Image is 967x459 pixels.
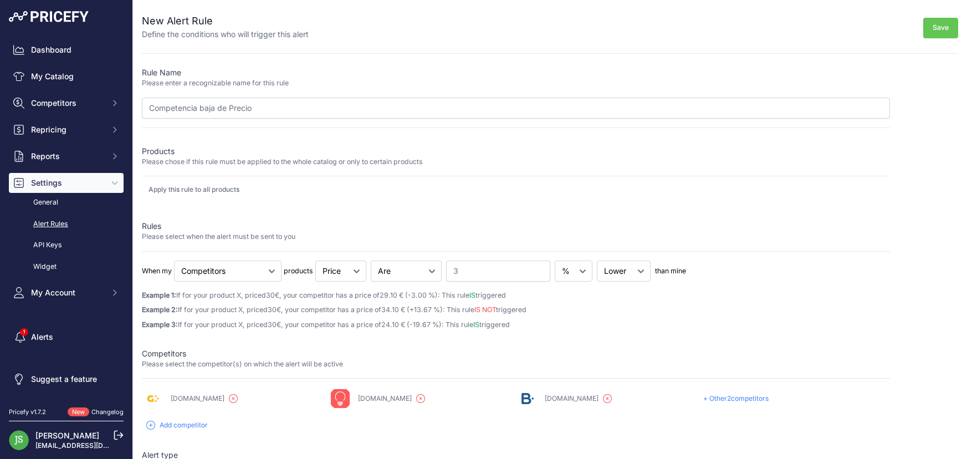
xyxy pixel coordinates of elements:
p: Please select when the alert must be sent to you [142,232,890,242]
p: [DOMAIN_NAME] [358,394,412,403]
span: IS NOT [474,305,496,314]
span: 30 [268,320,277,329]
a: API Keys [9,236,124,255]
button: My Account [9,283,124,303]
a: [PERSON_NAME] [35,431,99,440]
h2: New Alert Rule [142,13,309,29]
a: Widget [9,257,124,277]
p: products [284,266,313,277]
a: Alerts [9,327,124,347]
img: 1 [329,387,351,410]
a: General [9,193,124,212]
p: If for your product X, priced €, your competitor has a price of : This rule triggered [142,320,890,330]
span: Repricing [31,124,104,135]
p: + Other competitors [703,394,769,403]
button: Save [923,18,958,38]
span: 29.10 € (-3.00 %) [380,291,438,299]
p: Please chose if this rule must be applied to the whole catalog or only to certain products [142,157,890,167]
span: New [68,407,89,417]
span: 2 [727,394,731,402]
p: If for your product X, priced €, your competitor has a price of : This rule triggered [142,290,890,301]
nav: Sidebar [9,40,124,394]
button: Competitors [9,93,124,113]
span: Settings [31,177,104,188]
a: Changelog [91,408,124,416]
a: Alert Rules [9,215,124,234]
span: IS [469,291,475,299]
span: 34.10 € (+13.67 %) [381,305,443,314]
span: Reports [31,151,104,162]
strong: Example 3: [142,320,178,329]
p: [DOMAIN_NAME] [171,394,224,403]
span: Competitors [31,98,104,109]
p: If for your product X, priced €, your competitor has a price of : This rule triggered [142,305,890,315]
span: IS [473,320,479,329]
img: Pricefy Logo [9,11,89,22]
img: 2 [516,387,538,410]
p: [DOMAIN_NAME] [545,394,598,403]
a: Suggest a feature [9,369,124,389]
span: 30 [266,291,275,299]
p: Please enter a recognizable name for this rule [142,78,890,89]
strong: Example 1: [142,291,176,299]
span: 30 [268,305,277,314]
a: My Catalog [9,67,124,86]
a: [EMAIL_ADDRESS][DOMAIN_NAME] [35,441,151,450]
p: When my [142,266,172,277]
p: Competitors [142,348,890,359]
p: Products [142,146,890,157]
button: Add competitor [142,419,212,432]
p: Rules [142,221,890,232]
button: Reports [9,146,124,166]
span: 24.10 € (-19.67 %) [381,320,442,329]
p: Please select the competitor(s) on which the alert will be active [142,359,890,370]
p: than mine [655,266,686,277]
strong: Example 2: [142,305,178,314]
img: 0 [142,387,164,410]
div: Pricefy v1.7.2 [9,407,46,417]
button: Repricing [9,120,124,140]
a: Dashboard [9,40,124,60]
p: Apply this rule to all products [149,185,239,194]
p: Rule Name [142,67,890,78]
span: My Account [31,287,104,298]
span: Add competitor [160,421,208,430]
p: Define the conditions who will trigger this alert [142,29,309,40]
button: Settings [9,173,124,193]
